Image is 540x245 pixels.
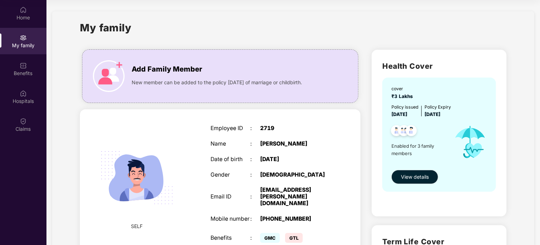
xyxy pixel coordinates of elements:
div: : [250,125,260,132]
div: [PERSON_NAME] [260,141,330,147]
div: : [250,156,260,163]
div: Policy Expiry [425,104,451,110]
div: Benefits [211,235,250,241]
button: View details [391,170,438,184]
div: Mobile number [211,216,250,222]
img: svg+xml;base64,PHN2ZyBpZD0iQ2xhaW0iIHhtbG5zPSJodHRwOi8vd3d3LnczLm9yZy8yMDAwL3N2ZyIgd2lkdGg9IjIwIi... [20,118,27,125]
span: GTL [285,233,303,243]
h1: My family [80,20,132,36]
div: Email ID [211,194,250,200]
div: : [250,172,260,178]
span: SELF [131,222,143,230]
div: [DATE] [260,156,330,163]
div: Date of birth [211,156,250,163]
div: : [250,194,260,200]
div: Name [211,141,250,147]
img: icon [93,60,125,92]
div: : [250,235,260,241]
span: [DATE] [425,111,440,117]
span: Enabled for 3 family members [391,142,448,157]
div: Employee ID [211,125,250,132]
span: GMC [260,233,280,243]
img: svg+xml;base64,PHN2ZyB3aWR0aD0iMjAiIGhlaWdodD0iMjAiIHZpZXdCb3g9IjAgMCAyMCAyMCIgZmlsbD0ibm9uZSIgeG... [20,34,27,41]
span: New member can be added to the policy [DATE] of marriage or childbirth. [132,79,302,86]
div: : [250,141,260,147]
div: Gender [211,172,250,178]
img: svg+xml;base64,PHN2ZyB4bWxucz0iaHR0cDovL3d3dy53My5vcmcvMjAwMC9zdmciIHdpZHRoPSIyMjQiIGhlaWdodD0iMT... [92,133,182,222]
div: [DEMOGRAPHIC_DATA] [260,172,330,178]
span: Add Family Member [132,64,202,75]
img: svg+xml;base64,PHN2ZyB4bWxucz0iaHR0cDovL3d3dy53My5vcmcvMjAwMC9zdmciIHdpZHRoPSI0OC45MTUiIGhlaWdodD... [395,123,413,140]
img: svg+xml;base64,PHN2ZyBpZD0iSG9tZSIgeG1sbnM9Imh0dHA6Ly93d3cudzMub3JnLzIwMDAvc3ZnIiB3aWR0aD0iMjAiIG... [20,6,27,13]
div: 2719 [260,125,330,132]
span: ₹3 Lakhs [391,93,416,99]
span: [DATE] [391,111,407,117]
span: View details [401,173,429,181]
img: icon [448,118,492,166]
img: svg+xml;base64,PHN2ZyB4bWxucz0iaHR0cDovL3d3dy53My5vcmcvMjAwMC9zdmciIHdpZHRoPSI0OC45NDMiIGhlaWdodD... [388,123,405,140]
img: svg+xml;base64,PHN2ZyBpZD0iQmVuZWZpdHMiIHhtbG5zPSJodHRwOi8vd3d3LnczLm9yZy8yMDAwL3N2ZyIgd2lkdGg9Ij... [20,62,27,69]
h2: Health Cover [382,60,496,72]
div: [PHONE_NUMBER] [260,216,330,222]
div: Policy issued [391,104,419,110]
div: cover [391,85,416,92]
div: [EMAIL_ADDRESS][PERSON_NAME][DOMAIN_NAME] [260,187,330,207]
div: : [250,216,260,222]
img: svg+xml;base64,PHN2ZyB4bWxucz0iaHR0cDovL3d3dy53My5vcmcvMjAwMC9zdmciIHdpZHRoPSI0OC45NDMiIGhlaWdodD... [403,123,420,140]
img: svg+xml;base64,PHN2ZyBpZD0iSG9zcGl0YWxzIiB4bWxucz0iaHR0cDovL3d3dy53My5vcmcvMjAwMC9zdmciIHdpZHRoPS... [20,90,27,97]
